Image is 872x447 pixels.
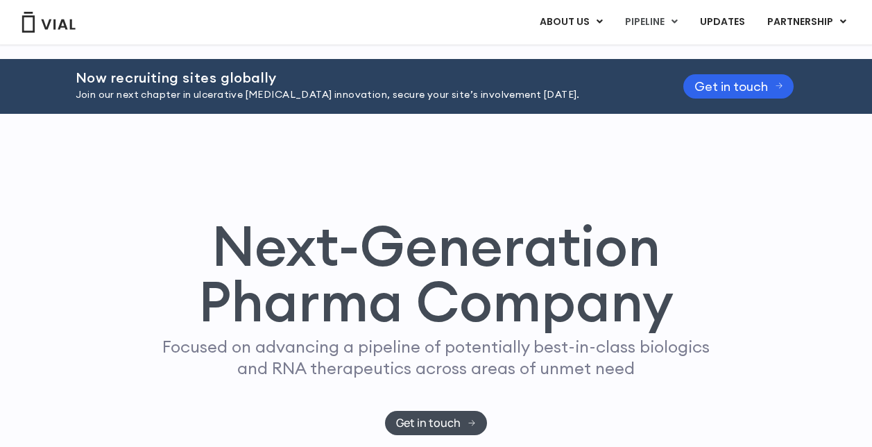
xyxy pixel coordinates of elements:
a: PIPELINEMenu Toggle [614,10,688,34]
a: Get in touch [385,411,487,435]
p: Join our next chapter in ulcerative [MEDICAL_DATA] innovation, secure your site’s involvement [DA... [76,87,649,103]
h1: Next-Generation Pharma Company [136,218,737,329]
a: Get in touch [683,74,794,99]
span: Get in touch [396,418,461,428]
a: ABOUT USMenu Toggle [529,10,613,34]
img: Vial Logo [21,12,76,33]
h2: Now recruiting sites globally [76,70,649,85]
a: PARTNERSHIPMenu Toggle [756,10,857,34]
p: Focused on advancing a pipeline of potentially best-in-class biologics and RNA therapeutics acros... [157,336,716,379]
a: UPDATES [689,10,755,34]
span: Get in touch [694,81,768,92]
